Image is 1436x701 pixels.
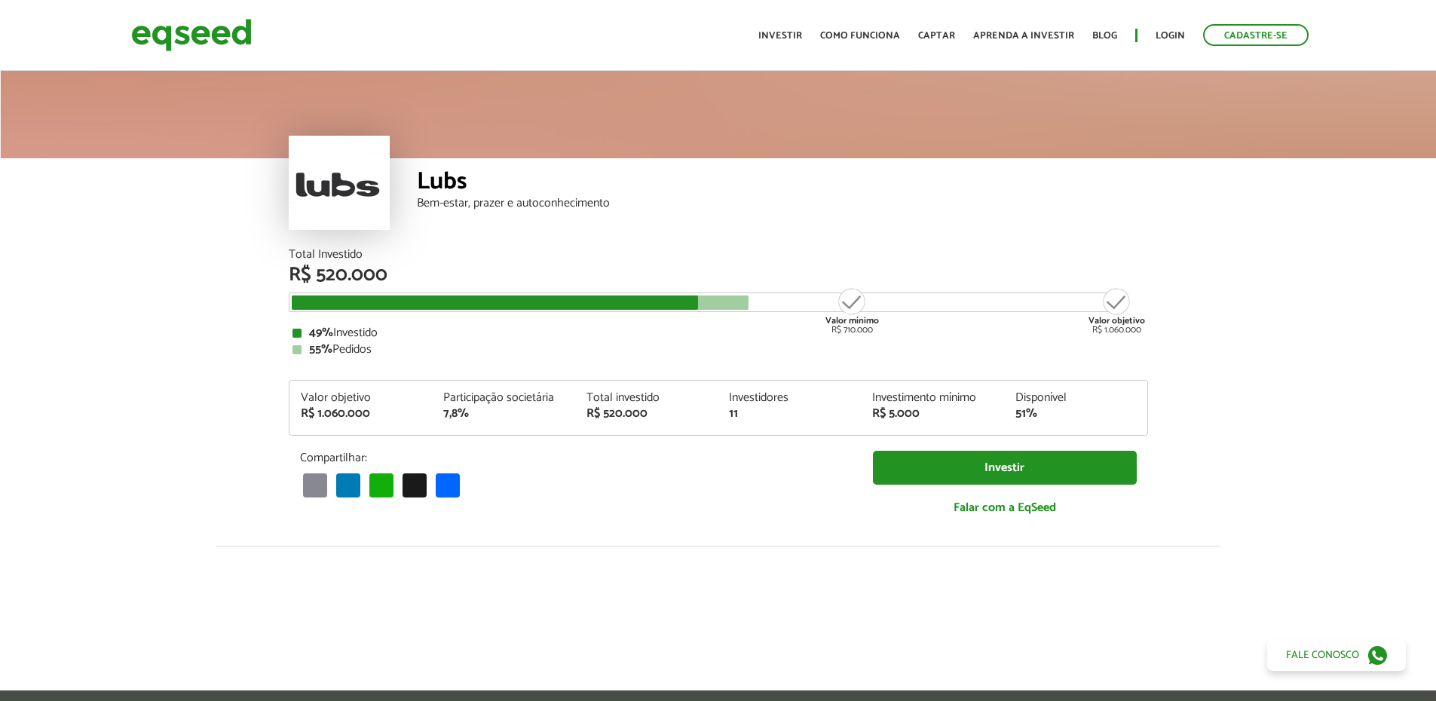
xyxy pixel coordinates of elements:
[443,392,564,404] div: Participação societária
[873,492,1137,523] a: Falar com a EqSeed
[586,408,707,420] div: R$ 520.000
[729,392,850,404] div: Investidores
[820,31,900,41] a: Como funciona
[825,314,879,328] strong: Valor mínimo
[309,323,333,343] strong: 49%
[1088,314,1145,328] strong: Valor objetivo
[131,15,252,55] img: EqSeed
[1092,31,1117,41] a: Blog
[1156,31,1185,41] a: Login
[300,473,330,497] a: Email
[289,265,1148,285] div: R$ 520.000
[872,392,993,404] div: Investimento mínimo
[586,392,707,404] div: Total investido
[872,408,993,420] div: R$ 5.000
[1203,24,1309,46] a: Cadastre-se
[366,473,397,497] a: WhatsApp
[301,408,421,420] div: R$ 1.060.000
[301,392,421,404] div: Valor objetivo
[333,473,363,497] a: LinkedIn
[973,31,1074,41] a: Aprenda a investir
[729,408,850,420] div: 11
[824,286,880,335] div: R$ 710.000
[1088,286,1145,335] div: R$ 1.060.000
[309,339,332,360] strong: 55%
[300,451,850,465] p: Compartilhar:
[1015,392,1136,404] div: Disponível
[417,197,1148,210] div: Bem-estar, prazer e autoconhecimento
[289,249,1148,261] div: Total Investido
[873,451,1137,485] a: Investir
[292,327,1144,339] div: Investido
[292,344,1144,356] div: Pedidos
[400,473,430,497] a: X
[1015,408,1136,420] div: 51%
[918,31,955,41] a: Captar
[443,408,564,420] div: 7,8%
[417,170,1148,197] div: Lubs
[1267,639,1406,671] a: Fale conosco
[758,31,802,41] a: Investir
[433,473,463,497] a: Share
